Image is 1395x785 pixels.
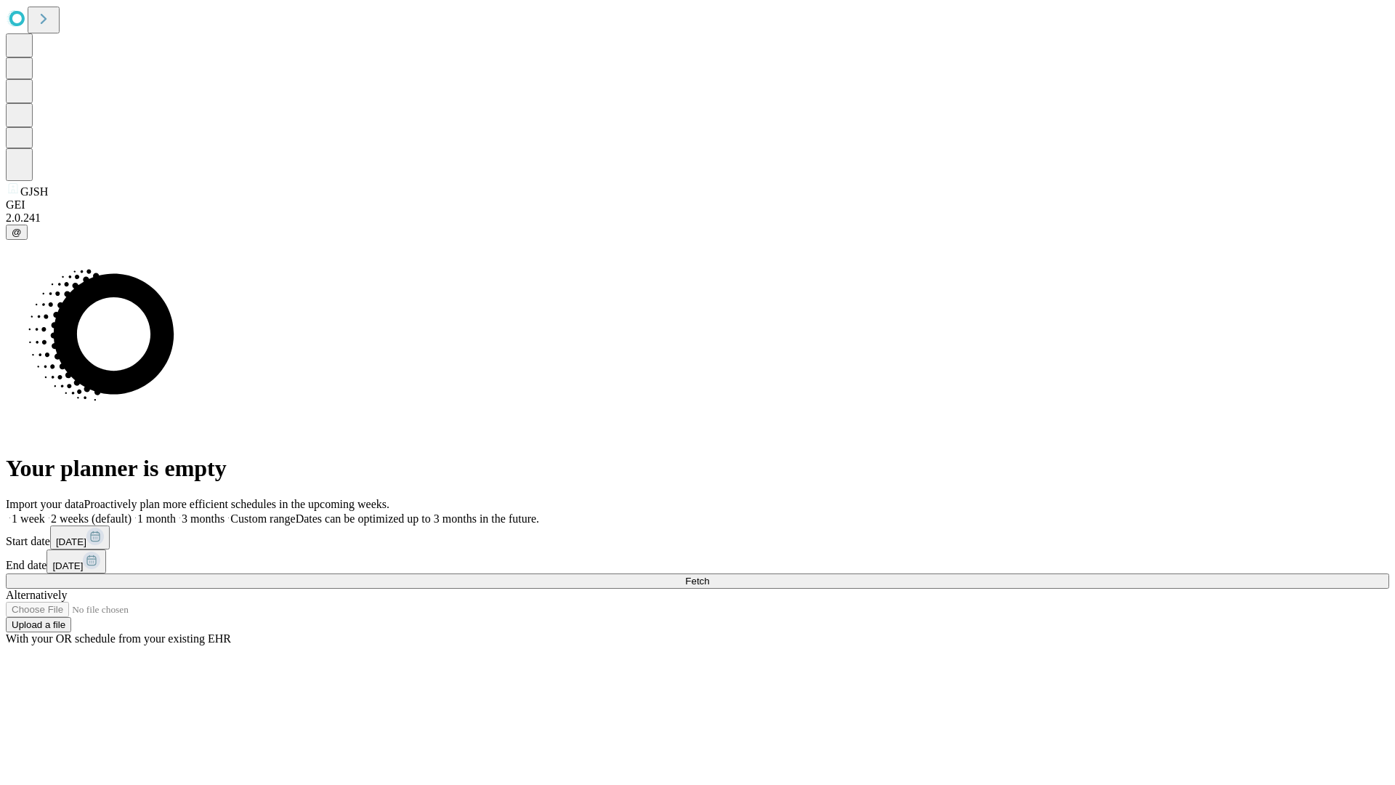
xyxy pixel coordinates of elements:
span: 1 week [12,512,45,525]
span: With your OR schedule from your existing EHR [6,632,231,645]
div: End date [6,549,1389,573]
span: GJSH [20,185,48,198]
h1: Your planner is empty [6,455,1389,482]
span: Import your data [6,498,84,510]
span: Custom range [230,512,295,525]
span: Dates can be optimized up to 3 months in the future. [296,512,539,525]
span: 1 month [137,512,176,525]
button: @ [6,225,28,240]
span: Alternatively [6,589,67,601]
button: Upload a file [6,617,71,632]
span: 2 weeks (default) [51,512,132,525]
span: @ [12,227,22,238]
span: [DATE] [52,560,83,571]
span: Fetch [685,576,709,587]
div: 2.0.241 [6,212,1389,225]
span: [DATE] [56,536,86,547]
button: Fetch [6,573,1389,589]
span: 3 months [182,512,225,525]
span: Proactively plan more efficient schedules in the upcoming weeks. [84,498,389,510]
div: Start date [6,526,1389,549]
button: [DATE] [50,526,110,549]
button: [DATE] [46,549,106,573]
div: GEI [6,198,1389,212]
